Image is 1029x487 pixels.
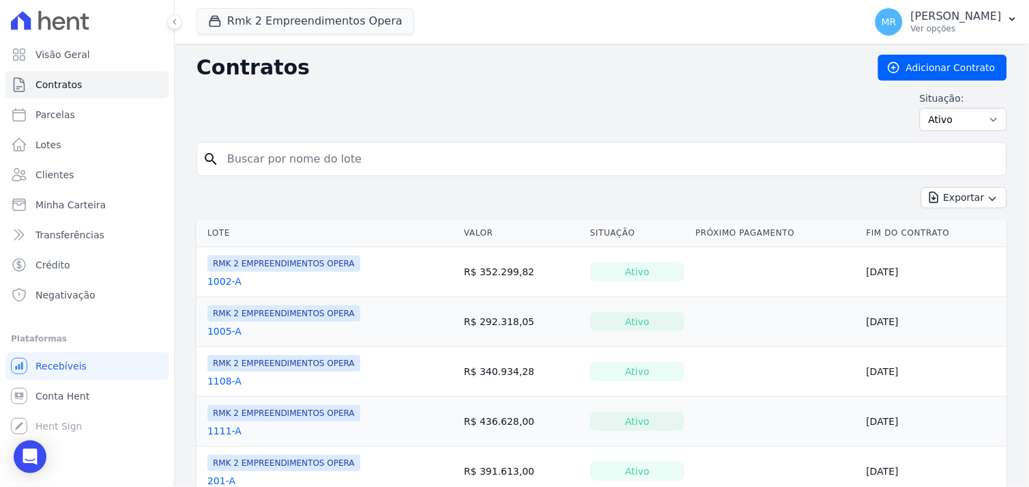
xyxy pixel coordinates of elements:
[920,92,1007,105] label: Situação:
[219,145,1001,173] input: Buscar por nome do lote
[5,281,169,309] a: Negativação
[35,228,104,242] span: Transferências
[861,347,1007,397] td: [DATE]
[5,161,169,189] a: Clientes
[5,221,169,249] a: Transferências
[861,247,1007,297] td: [DATE]
[590,262,684,281] div: Ativo
[14,441,46,473] div: Open Intercom Messenger
[207,374,242,388] a: 1108-A
[207,305,360,322] span: RMK 2 EMPREENDIMENTOS OPERA
[585,219,690,247] th: Situação
[207,324,242,338] a: 1005-A
[197,8,414,34] button: Rmk 2 Empreendimentos Opera
[861,219,1007,247] th: Fim do Contrato
[5,251,169,279] a: Crédito
[861,297,1007,347] td: [DATE]
[911,10,1002,23] p: [PERSON_NAME]
[207,355,360,372] span: RMK 2 EMPREENDIMENTOS OPERA
[207,275,242,288] a: 1002-A
[207,424,242,438] a: 1111-A
[590,462,684,481] div: Ativo
[5,382,169,410] a: Conta Hent
[35,258,70,272] span: Crédito
[5,191,169,219] a: Minha Carteira
[35,359,87,373] span: Recebíveis
[35,389,89,403] span: Conta Hent
[459,397,585,447] td: R$ 436.628,00
[878,55,1007,81] a: Adicionar Contrato
[207,255,360,272] span: RMK 2 EMPREENDIMENTOS OPERA
[35,78,82,92] span: Contratos
[865,3,1029,41] button: MR [PERSON_NAME] Ver opções
[861,397,1007,447] td: [DATE]
[35,198,106,212] span: Minha Carteira
[459,347,585,397] td: R$ 340.934,28
[11,331,163,347] div: Plataformas
[35,108,75,122] span: Parcelas
[197,219,459,247] th: Lote
[5,41,169,68] a: Visão Geral
[590,412,684,431] div: Ativo
[5,131,169,158] a: Lotes
[5,352,169,380] a: Recebíveis
[207,405,360,421] span: RMK 2 EMPREENDIMENTOS OPERA
[690,219,860,247] th: Próximo Pagamento
[882,17,897,27] span: MR
[459,219,585,247] th: Valor
[911,23,1002,34] p: Ver opções
[35,138,61,152] span: Lotes
[590,362,684,381] div: Ativo
[459,297,585,347] td: R$ 292.318,05
[35,288,96,302] span: Negativação
[590,312,684,331] div: Ativo
[921,187,1007,208] button: Exportar
[459,247,585,297] td: R$ 352.299,82
[35,168,74,182] span: Clientes
[5,71,169,98] a: Contratos
[203,151,219,167] i: search
[5,101,169,128] a: Parcelas
[35,48,90,61] span: Visão Geral
[207,455,360,471] span: RMK 2 EMPREENDIMENTOS OPERA
[197,55,856,80] h2: Contratos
